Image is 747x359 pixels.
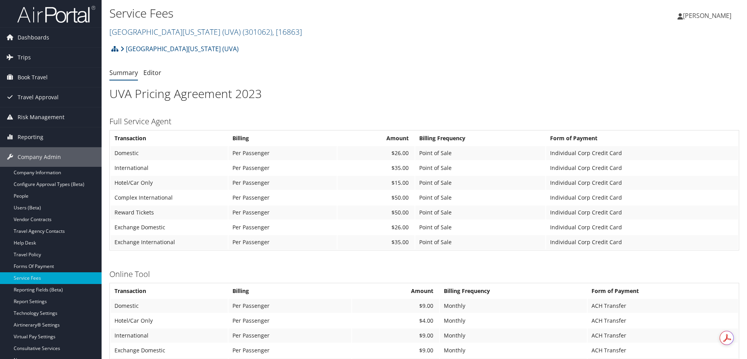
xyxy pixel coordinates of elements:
td: Per Passenger [229,220,337,234]
td: Individual Corp Credit Card [546,146,738,160]
td: Exchange Domestic [111,343,228,357]
td: ACH Transfer [588,329,738,343]
th: Form of Payment [546,131,738,145]
td: ACH Transfer [588,343,738,357]
a: Summary [109,68,138,77]
td: ACH Transfer [588,314,738,328]
td: Per Passenger [229,299,351,313]
td: $26.00 [338,146,415,160]
h1: UVA Pricing Agreement 2023 [109,86,739,102]
span: Dashboards [18,28,49,47]
h1: Service Fees [109,5,529,21]
td: $26.00 [338,220,415,234]
td: Per Passenger [229,235,337,249]
td: Per Passenger [229,329,351,343]
td: Per Passenger [229,146,337,160]
td: $9.00 [352,329,440,343]
td: Individual Corp Credit Card [546,191,738,205]
td: Individual Corp Credit Card [546,220,738,234]
th: Transaction [111,131,228,145]
td: Monthly [440,343,587,357]
td: Domestic [111,146,228,160]
td: $9.00 [352,343,440,357]
td: Reward Tickets [111,205,228,220]
th: Transaction [111,284,228,298]
td: Individual Corp Credit Card [546,176,738,190]
td: Point of Sale [415,146,545,160]
td: Monthly [440,299,587,313]
td: Monthly [440,329,587,343]
td: International [111,329,228,343]
td: $50.00 [338,191,415,205]
td: Point of Sale [415,191,545,205]
td: Exchange International [111,235,228,249]
th: Billing Frequency [415,131,545,145]
td: Individual Corp Credit Card [546,205,738,220]
td: Per Passenger [229,161,337,175]
td: Individual Corp Credit Card [546,161,738,175]
th: Amount [338,131,415,145]
td: Domestic [111,299,228,313]
td: Point of Sale [415,176,545,190]
td: $50.00 [338,205,415,220]
img: airportal-logo.png [17,5,95,23]
a: Editor [143,68,161,77]
td: $4.00 [352,314,440,328]
td: Complex International [111,191,228,205]
td: Per Passenger [229,343,351,357]
td: Point of Sale [415,205,545,220]
th: Billing Frequency [440,284,587,298]
td: $9.00 [352,299,440,313]
td: $35.00 [338,161,415,175]
a: [GEOGRAPHIC_DATA][US_STATE] (UVA) [120,41,239,57]
span: [PERSON_NAME] [683,11,731,20]
a: [PERSON_NAME] [677,4,739,27]
td: Point of Sale [415,235,545,249]
th: Billing [229,284,351,298]
td: Individual Corp Credit Card [546,235,738,249]
th: Amount [352,284,440,298]
td: ACH Transfer [588,299,738,313]
td: Per Passenger [229,176,337,190]
a: [GEOGRAPHIC_DATA][US_STATE] (UVA) [109,27,302,37]
td: Per Passenger [229,205,337,220]
span: , [ 16863 ] [272,27,302,37]
h3: Full Service Agent [109,116,739,127]
td: Per Passenger [229,314,351,328]
h3: Online Tool [109,269,739,280]
span: Company Admin [18,147,61,167]
span: Travel Approval [18,88,59,107]
span: Book Travel [18,68,48,87]
span: Risk Management [18,107,64,127]
span: Trips [18,48,31,67]
td: Point of Sale [415,220,545,234]
td: $35.00 [338,235,415,249]
span: ( 301062 ) [243,27,272,37]
td: Point of Sale [415,161,545,175]
td: Exchange Domestic [111,220,228,234]
td: $15.00 [338,176,415,190]
td: Per Passenger [229,191,337,205]
td: International [111,161,228,175]
span: Reporting [18,127,43,147]
td: Monthly [440,314,587,328]
th: Billing [229,131,337,145]
td: Hotel/Car Only [111,176,228,190]
td: Hotel/Car Only [111,314,228,328]
th: Form of Payment [588,284,738,298]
